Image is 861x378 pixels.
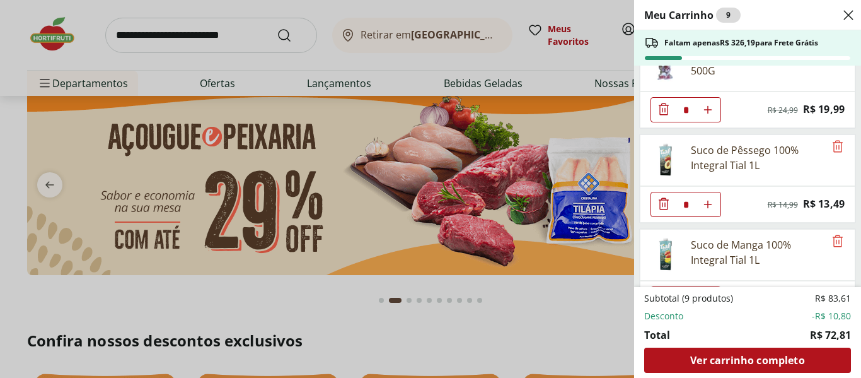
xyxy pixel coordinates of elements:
[803,101,845,118] span: R$ 19,99
[651,192,676,217] button: Diminuir Quantidade
[830,234,845,249] button: Remove
[651,286,676,312] button: Diminuir Quantidade
[812,310,851,322] span: -R$ 10,80
[676,192,695,216] input: Quantidade Atual
[644,8,741,23] h2: Meu Carrinho
[648,143,683,178] img: Suco de Pêssego 100% Integral Tial 1L
[648,48,683,83] img: Kit Para Feijoada Pata Negra 500g
[691,237,824,268] div: Suco de Manga 100% Integral Tial 1L
[695,286,720,312] button: Aumentar Quantidade
[676,98,695,122] input: Quantidade Atual
[695,192,720,217] button: Aumentar Quantidade
[830,139,845,155] button: Remove
[648,237,683,273] img: Suco de Manga 100% Integral Tial 1L
[644,328,670,343] span: Total
[810,328,851,343] span: R$ 72,81
[768,105,798,115] span: R$ 24,99
[690,355,804,365] span: Ver carrinho completo
[716,8,741,23] div: 9
[644,348,851,373] a: Ver carrinho completo
[815,292,851,305] span: R$ 83,61
[664,38,818,48] span: Faltam apenas R$ 326,19 para Frete Grátis
[803,196,845,213] span: R$ 13,49
[651,97,676,122] button: Diminuir Quantidade
[644,310,683,322] span: Desconto
[695,97,720,122] button: Aumentar Quantidade
[768,200,798,210] span: R$ 14,99
[644,292,733,305] span: Subtotal (9 produtos)
[691,143,824,173] div: Suco de Pêssego 100% Integral Tial 1L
